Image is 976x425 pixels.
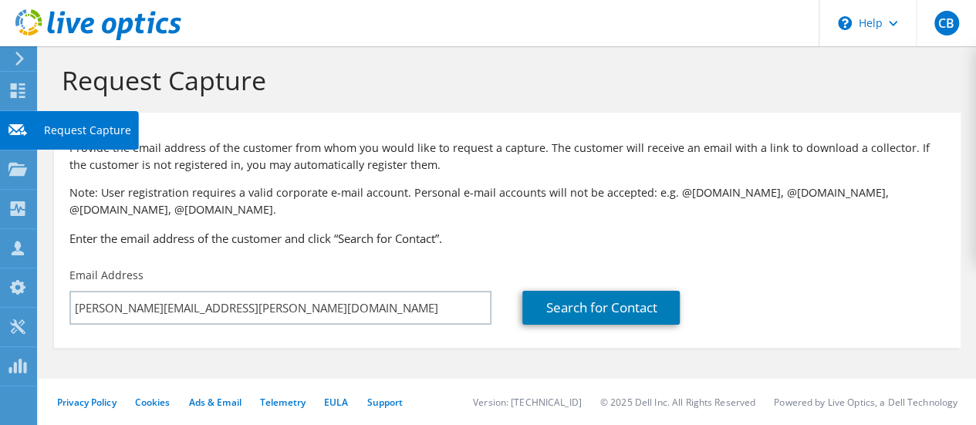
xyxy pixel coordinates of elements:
label: Email Address [69,268,144,283]
span: CB [934,11,959,35]
svg: \n [838,16,852,30]
a: Telemetry [260,396,306,409]
h1: Request Capture [62,64,945,96]
li: Version: [TECHNICAL_ID] [473,396,582,409]
div: Request Capture [36,111,139,150]
p: Note: User registration requires a valid corporate e-mail account. Personal e-mail accounts will ... [69,184,945,218]
a: EULA [324,396,348,409]
h3: Enter the email address of the customer and click “Search for Contact”. [69,230,945,247]
a: Cookies [135,396,171,409]
a: Ads & Email [189,396,241,409]
a: Privacy Policy [57,396,117,409]
li: © 2025 Dell Inc. All Rights Reserved [600,396,755,409]
li: Powered by Live Optics, a Dell Technology [774,396,957,409]
a: Search for Contact [522,291,680,325]
p: Provide the email address of the customer from whom you would like to request a capture. The cust... [69,140,945,174]
a: Support [366,396,403,409]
